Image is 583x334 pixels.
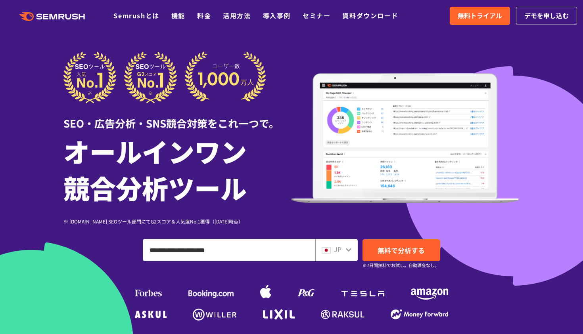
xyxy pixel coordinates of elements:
a: セミナー [303,11,330,20]
h1: オールインワン 競合分析ツール [63,133,291,206]
a: 機能 [171,11,185,20]
small: ※7日間無料でお試し。自動課金なし。 [362,261,439,269]
a: 無料トライアル [450,7,510,25]
span: 無料トライアル [458,11,502,21]
div: ※ [DOMAIN_NAME] SEOツール部門にてG2スコア＆人気度No.1獲得（[DATE]時点） [63,218,291,225]
a: Semrushとは [113,11,159,20]
span: デモを申し込む [524,11,569,21]
div: SEO・広告分析・SNS競合対策をこれ一つで。 [63,103,291,131]
a: 無料で分析する [362,239,440,261]
a: 料金 [197,11,211,20]
a: 資料ダウンロード [342,11,398,20]
span: 無料で分析する [378,245,425,255]
a: デモを申し込む [516,7,577,25]
a: 導入事例 [263,11,291,20]
span: JP [334,244,341,254]
a: 活用方法 [223,11,251,20]
input: ドメイン、キーワードまたはURLを入力してください [143,239,315,261]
